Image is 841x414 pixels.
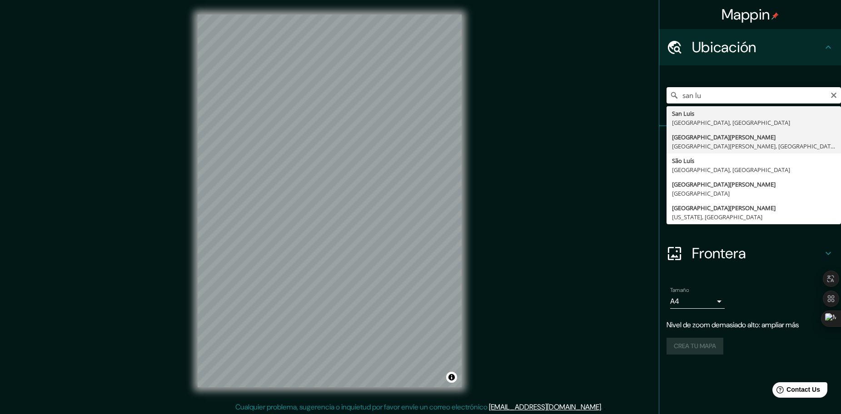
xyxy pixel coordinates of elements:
div: [GEOGRAPHIC_DATA], [GEOGRAPHIC_DATA] [672,165,836,174]
h4: Ubicación [692,38,823,56]
button: Toggle attribution [446,372,457,383]
div: Estilo [659,163,841,199]
div: [GEOGRAPHIC_DATA][PERSON_NAME] [672,133,836,142]
button: Clear [830,90,837,99]
div: [GEOGRAPHIC_DATA][PERSON_NAME], [GEOGRAPHIC_DATA] [672,142,836,151]
div: A4 [670,294,725,309]
p: Nivel de zoom demasiado alto: ampliar más [667,320,834,330]
p: Cualquier problema, sugerencia o inquietud por favor envíe un correo electrónico . [235,402,602,413]
a: [EMAIL_ADDRESS][DOMAIN_NAME] [489,402,601,412]
div: Frontera [659,235,841,271]
div: [GEOGRAPHIC_DATA][PERSON_NAME] [672,180,836,189]
h4: Diseño [692,208,823,226]
h4: Frontera [692,244,823,262]
div: [US_STATE], [GEOGRAPHIC_DATA] [672,212,836,222]
div: [GEOGRAPHIC_DATA][PERSON_NAME] [672,203,836,212]
canvas: Map [198,15,462,387]
h4: Mappin [722,5,779,24]
div: [GEOGRAPHIC_DATA], [GEOGRAPHIC_DATA] [672,118,836,127]
input: Pick your city or area [667,87,841,103]
div: . [602,402,604,413]
div: Alfileres [659,126,841,163]
div: . [604,402,606,413]
div: Diseño [659,199,841,235]
label: Tamaño [670,286,689,294]
div: [GEOGRAPHIC_DATA] [672,189,836,198]
iframe: Help widget launcher [760,379,831,404]
img: pin-icon.png [771,12,779,20]
div: San Luis [672,109,836,118]
div: São Luís [672,156,836,165]
div: Ubicación [659,29,841,65]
